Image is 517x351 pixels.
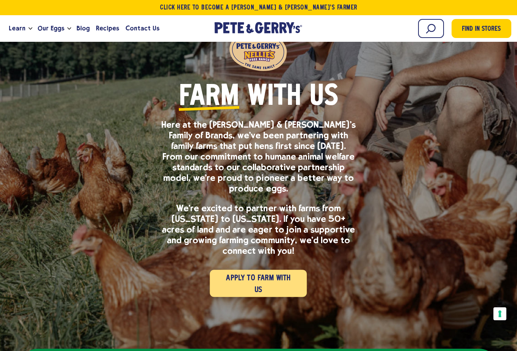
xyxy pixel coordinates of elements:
span: Find in Stores [462,24,501,35]
span: with [248,83,301,112]
a: Apply to Farm with Us [210,270,307,297]
p: Here at the [PERSON_NAME] & [PERSON_NAME]’s Family of Brands, we’ve been partnering with family f... [161,119,356,194]
a: Find in Stores [452,19,511,38]
span: Us [310,83,338,112]
span: Recipes [96,24,119,33]
a: Blog [73,18,93,39]
span: Contact Us [126,24,159,33]
span: Learn [9,24,25,33]
span: Our Eggs [38,24,64,33]
span: Blog [76,24,90,33]
button: Open the dropdown menu for Learn [29,27,32,30]
span: Apply to Farm with Us [221,272,296,296]
a: Contact Us [122,18,162,39]
button: Your consent preferences for tracking technologies [493,307,506,320]
span: Farm [179,83,239,112]
button: Open the dropdown menu for Our Eggs [67,27,71,30]
a: Recipes [93,18,122,39]
a: Learn [6,18,29,39]
p: We’re excited to partner with farms from [US_STATE] to [US_STATE]. If you have 50+ acres of land ... [161,203,356,256]
input: Search [418,19,444,38]
a: Our Eggs [35,18,67,39]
